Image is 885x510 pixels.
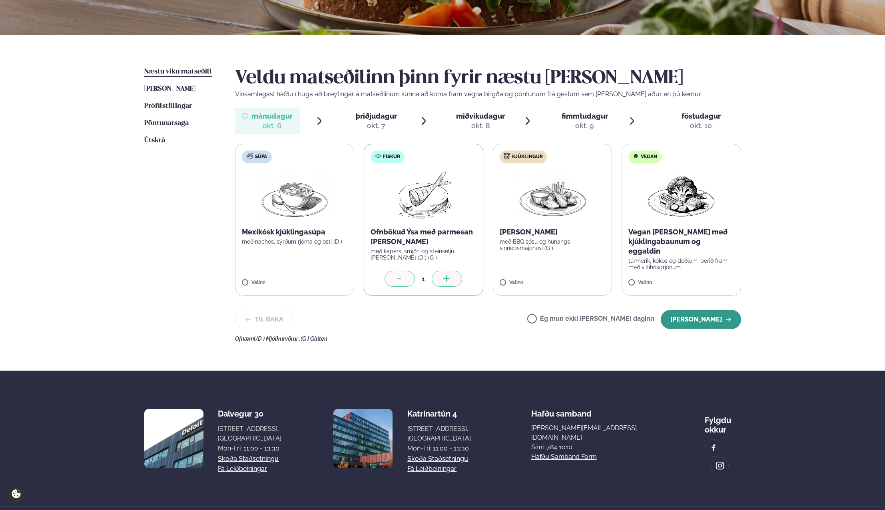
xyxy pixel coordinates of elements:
[456,112,505,120] span: miðvikudagur
[218,464,267,474] a: Fá leiðbeiningar
[301,335,327,342] span: (G ) Glúten
[682,112,721,120] span: föstudagur
[375,153,381,159] img: fish.svg
[218,409,281,419] div: Dalvegur 30
[218,424,281,443] div: [STREET_ADDRESS], [GEOGRAPHIC_DATA]
[531,423,645,443] a: [PERSON_NAME][EMAIL_ADDRESS][DOMAIN_NAME]
[531,403,592,419] span: Hafðu samband
[251,112,293,120] span: mánudagur
[716,461,724,470] img: image alt
[628,258,734,270] p: túrmerik, kókos og döðlum, borið fram með villihrísgrjónum
[407,444,471,453] div: Mon-Fri: 11:00 - 13:30
[407,464,456,474] a: Fá leiðbeiningar
[235,310,293,329] button: Til baka
[504,153,510,159] img: chicken.svg
[144,409,203,468] img: image alt
[407,409,471,419] div: Katrínartún 4
[242,227,348,237] p: Mexíkósk kjúklingasúpa
[356,112,397,120] span: þriðjudagur
[531,452,597,462] a: Hafðu samband form
[144,84,195,94] a: [PERSON_NAME]
[500,238,606,251] p: með BBQ sósu og hunangs sinnepsmajónesi (G )
[218,444,281,453] div: Mon-Fri: 11:00 - 13:30
[144,68,212,75] span: Næstu viku matseðill
[242,238,348,245] p: með nachos, sýrðum rjóma og osti (D )
[144,101,192,111] a: Prófílstillingar
[144,137,165,144] span: Útskrá
[371,248,476,261] p: með kapers, smjöri og steinselju [PERSON_NAME] (D ) (G )
[259,170,330,221] img: Soup.png
[255,154,267,160] span: Súpa
[388,170,459,221] img: Fish.png
[8,486,24,502] a: Cookie settings
[256,335,301,342] span: (D ) Mjólkurvörur ,
[333,409,393,468] img: image alt
[705,409,741,435] div: Fylgdu okkur
[628,227,734,256] p: Vegan [PERSON_NAME] með kjúklingabaunum og eggaldin
[531,443,645,452] p: Sími: 784 1010
[235,89,741,99] p: Vinsamlegast hafðu í huga að breytingar á matseðlinum kunna að koma fram vegna birgða og pöntunum...
[247,153,253,159] img: soup.svg
[682,121,721,131] div: okt. 10
[705,440,722,456] a: image alt
[646,170,716,221] img: Vegan.png
[144,120,189,127] span: Pöntunarsaga
[709,444,718,453] img: image alt
[235,335,741,342] div: Ofnæmi:
[144,67,212,77] a: Næstu viku matseðill
[218,454,279,464] a: Skoða staðsetningu
[500,227,606,237] p: [PERSON_NAME]
[144,103,192,109] span: Prófílstillingar
[371,227,476,246] p: Ofnbökuð Ýsa með parmesan [PERSON_NAME]
[415,274,432,284] div: 1
[641,154,657,160] span: Vegan
[562,112,608,120] span: fimmtudagur
[517,170,588,221] img: Chicken-wings-legs.png
[144,119,189,128] a: Pöntunarsaga
[144,85,195,92] span: [PERSON_NAME]
[456,121,505,131] div: okt. 8
[512,154,543,160] span: Kjúklingur
[407,424,471,443] div: [STREET_ADDRESS], [GEOGRAPHIC_DATA]
[712,457,728,474] a: image alt
[407,454,468,464] a: Skoða staðsetningu
[235,67,741,89] h2: Veldu matseðilinn þinn fyrir næstu [PERSON_NAME]
[144,136,165,145] a: Útskrá
[562,121,608,131] div: okt. 9
[632,153,639,159] img: Vegan.svg
[251,121,293,131] div: okt. 6
[383,154,400,160] span: Fiskur
[356,121,397,131] div: okt. 7
[661,310,741,329] button: [PERSON_NAME]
